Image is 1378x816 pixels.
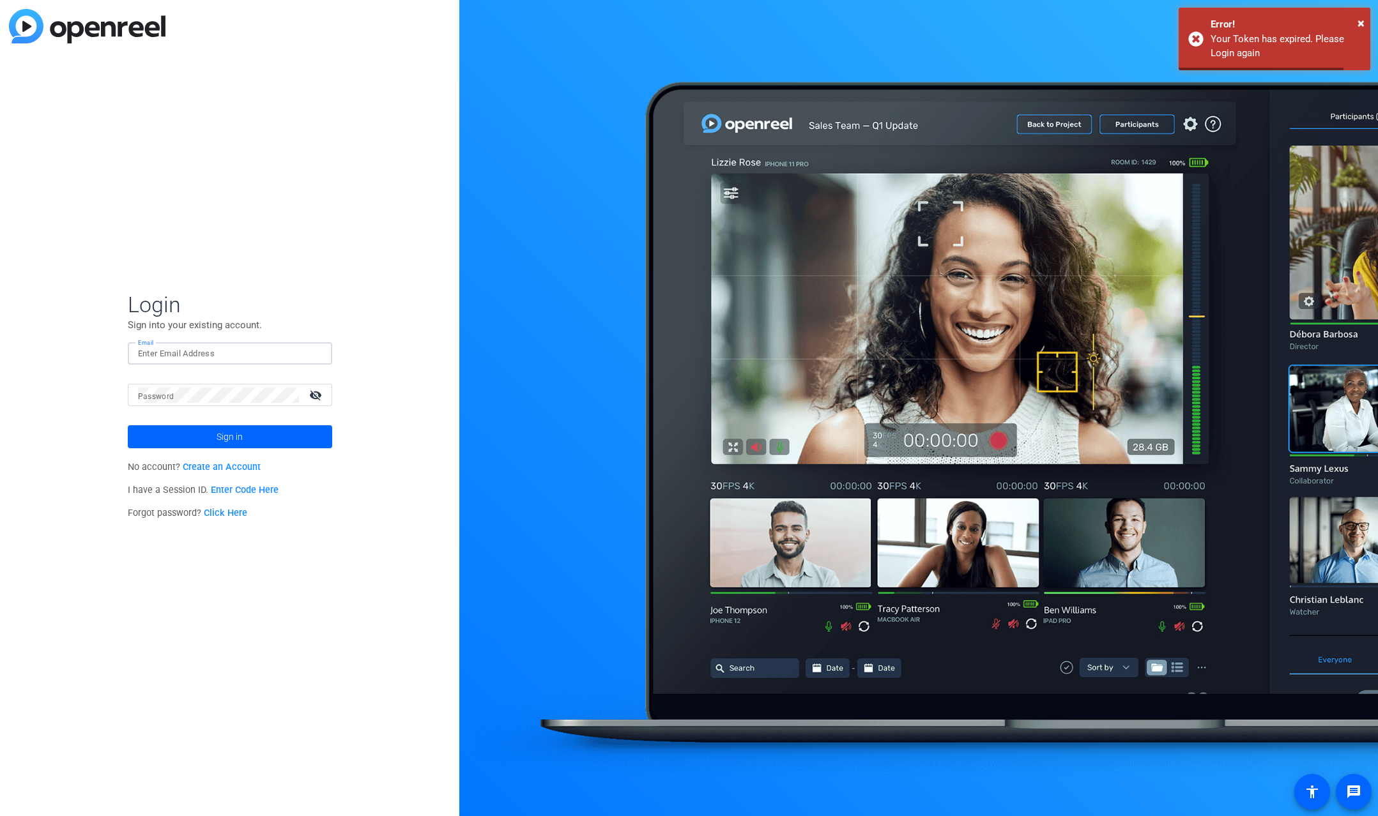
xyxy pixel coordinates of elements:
p: Sign into your existing account. [128,318,332,332]
mat-icon: visibility_off [302,386,332,404]
img: blue-gradient.svg [9,9,165,43]
span: × [1358,15,1365,31]
mat-label: Password [138,392,174,401]
span: Forgot password? [128,508,248,518]
button: Close [1358,13,1365,33]
div: Error! [1211,17,1361,32]
a: Click Here [204,508,247,518]
a: Enter Code Here [211,485,279,495]
button: Sign in [128,425,332,448]
mat-icon: accessibility [1305,784,1320,799]
mat-icon: message [1346,784,1361,799]
input: Enter Email Address [138,346,322,361]
a: Create an Account [183,462,261,472]
span: Sign in [217,421,243,453]
span: Login [128,291,332,318]
div: Your Token has expired. Please Login again [1211,32,1361,61]
span: No account? [128,462,261,472]
span: I have a Session ID. [128,485,279,495]
mat-label: Email [138,339,154,346]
